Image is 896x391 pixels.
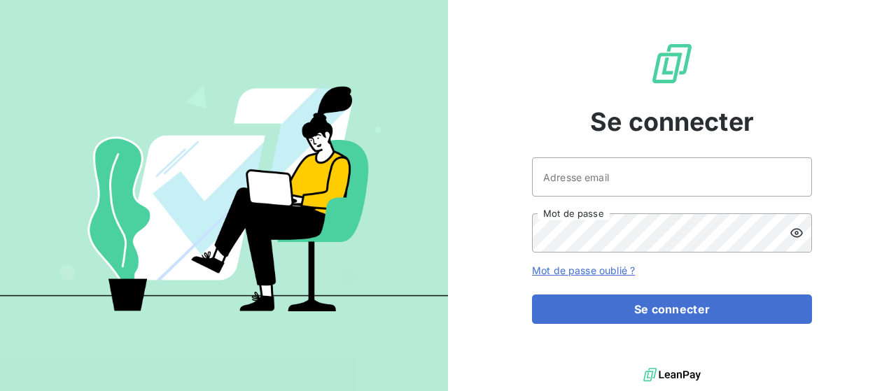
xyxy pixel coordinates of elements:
img: logo [643,364,701,385]
span: Se connecter [590,103,754,141]
img: Logo LeanPay [650,41,694,86]
button: Se connecter [532,294,812,324]
input: placeholder [532,157,812,197]
a: Mot de passe oublié ? [532,264,635,276]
